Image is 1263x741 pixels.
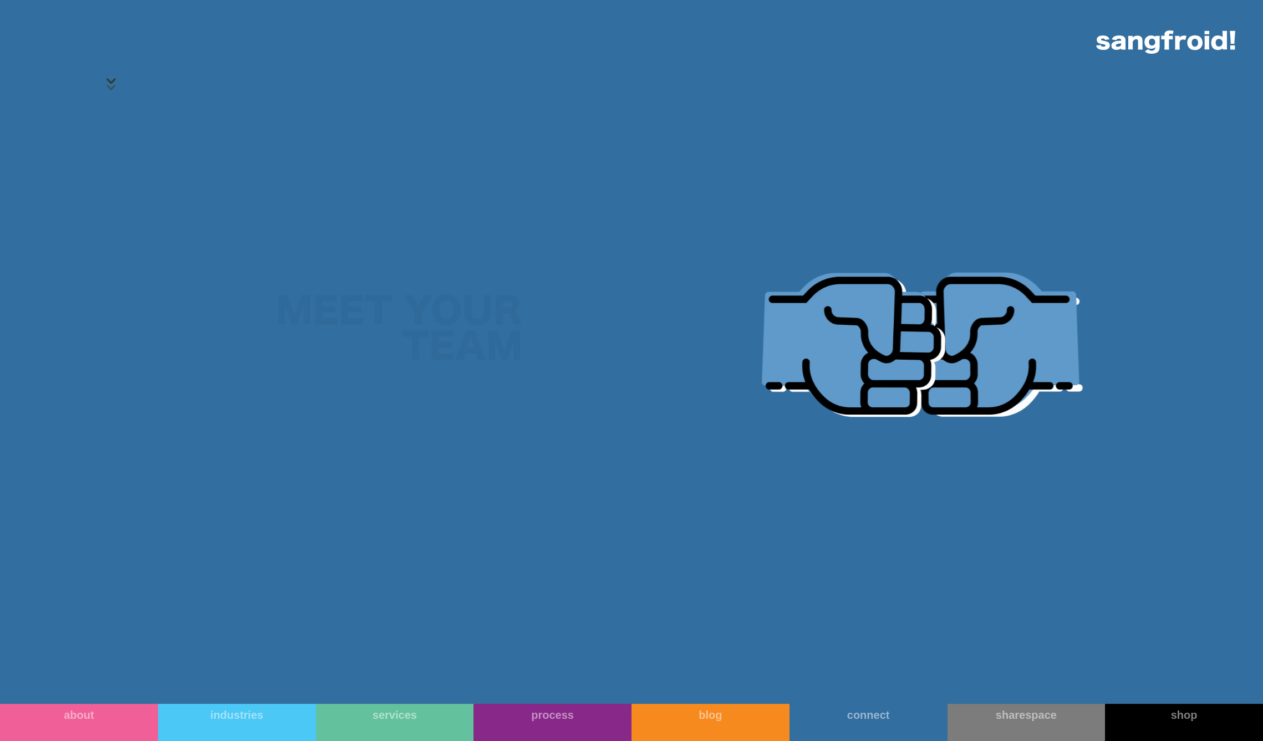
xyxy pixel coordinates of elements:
[316,704,474,741] a: services
[1105,704,1263,741] a: shop
[948,704,1106,741] a: sharespace
[790,704,948,741] a: connect
[1096,30,1235,54] img: logo
[948,708,1106,722] div: sharespace
[473,704,631,741] a: process
[316,708,474,722] div: services
[276,295,523,366] h2: MEET YOUR TEAM
[790,708,948,722] div: connect
[158,704,316,741] a: industries
[631,708,790,722] div: blog
[473,708,631,722] div: process
[158,708,316,722] div: industries
[1105,708,1263,722] div: shop
[631,704,790,741] a: blog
